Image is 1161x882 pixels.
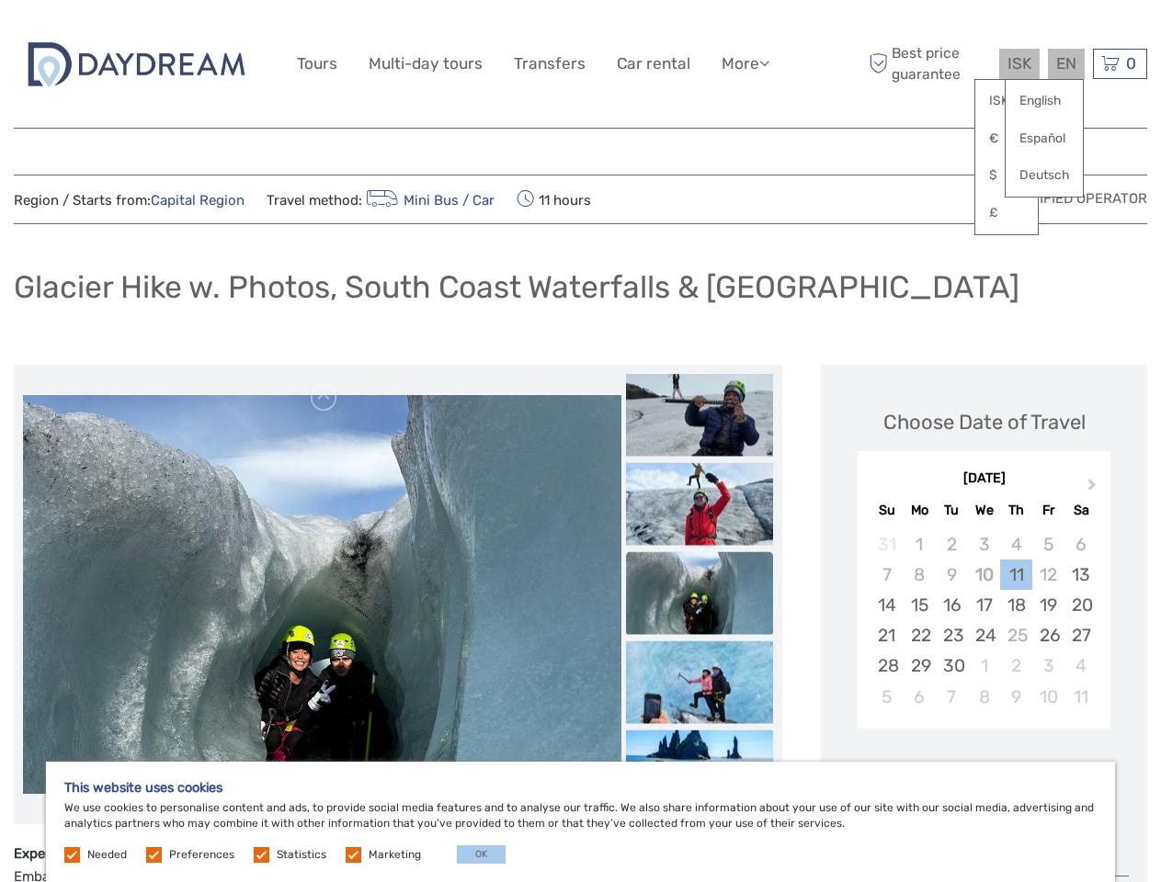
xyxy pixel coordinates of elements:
a: $ [975,159,1038,192]
a: Multi-day tours [369,51,483,77]
span: ISK [1007,54,1031,73]
div: Sa [1064,498,1097,523]
img: f4b184b68c6044ebb348423918316fe8_main_slider.jpeg [23,395,621,794]
span: Region / Starts from: [14,191,245,210]
div: Choose Monday, September 22nd, 2025 [904,620,936,650]
div: Choose Wednesday, October 8th, 2025 [968,682,1000,712]
div: Choose Saturday, September 13th, 2025 [1064,560,1097,590]
div: Not available Monday, September 1st, 2025 [904,529,936,560]
div: [DATE] [858,469,1110,489]
div: Not available Sunday, September 7th, 2025 [871,560,903,590]
span: Verified Operator [1013,189,1147,209]
div: Not available Friday, September 5th, 2025 [1032,529,1064,560]
div: Not available Sunday, August 31st, 2025 [871,529,903,560]
button: Next Month [1079,474,1109,503]
a: Car rental [617,51,690,77]
div: Choose Thursday, October 2nd, 2025 [1000,650,1032,681]
div: Choose Sunday, September 21st, 2025 [871,620,903,650]
a: Mini Bus / Car [362,192,495,209]
div: Choose Wednesday, September 24th, 2025 [968,620,1000,650]
div: Mo [904,498,936,523]
button: OK [457,845,506,864]
img: 4e15c62b0be54b6395a1c0bc6c41beac_slider_thumbnail.jpeg [626,729,773,812]
span: Best price guarantee [864,43,995,84]
div: Choose Saturday, October 11th, 2025 [1064,682,1097,712]
a: Deutsch [1006,159,1083,192]
div: month 2025-09 [863,529,1104,712]
div: Choose Thursday, September 11th, 2025 [1000,560,1032,590]
div: EN [1048,49,1085,79]
h5: This website uses cookies [64,780,1097,796]
div: Choose Sunday, October 5th, 2025 [871,682,903,712]
a: Transfers [514,51,586,77]
div: Not available Thursday, September 4th, 2025 [1000,529,1032,560]
img: f4b184b68c6044ebb348423918316fe8_slider_thumbnail.jpeg [626,551,773,634]
div: Choose Tuesday, September 23rd, 2025 [936,620,968,650]
label: Statistics [277,847,326,863]
span: 0 [1123,54,1139,73]
span: 11 hours [517,187,591,212]
label: Needed [87,847,127,863]
div: Choose Tuesday, September 16th, 2025 [936,590,968,620]
div: Not available Tuesday, September 2nd, 2025 [936,529,968,560]
div: Fr [1032,498,1064,523]
div: Choose Friday, October 10th, 2025 [1032,682,1064,712]
div: Choose Friday, October 3rd, 2025 [1032,650,1064,681]
div: Choose Saturday, October 4th, 2025 [1064,650,1097,681]
img: 8cbe14f2619d415e943128f2fdcc1c42_slider_thumbnail.jpeg [626,373,773,456]
span: Travel method: [267,187,495,212]
strong: Experience what it is like to stand on a glacier [14,845,310,862]
div: Choose Tuesday, September 30th, 2025 [936,650,968,681]
img: fd9c87620cd24e15898e181b092bdf94_slider_thumbnail.jpeg [626,462,773,545]
a: Español [1006,122,1083,155]
label: Marketing [369,847,421,863]
div: Not available Wednesday, September 10th, 2025 [968,560,1000,590]
p: We're away right now. Please check back later! [26,32,208,47]
div: Not available Monday, September 8th, 2025 [904,560,936,590]
div: Choose Thursday, October 9th, 2025 [1000,682,1032,712]
div: Not available Saturday, September 6th, 2025 [1064,529,1097,560]
a: € [975,122,1038,155]
a: English [1006,85,1083,118]
div: Choose Friday, September 19th, 2025 [1032,590,1064,620]
div: Choose Monday, September 29th, 2025 [904,650,936,681]
div: Choose Monday, October 6th, 2025 [904,682,936,712]
h1: Glacier Hike w. Photos, South Coast Waterfalls & [GEOGRAPHIC_DATA] [14,268,1019,306]
div: Not available Friday, September 12th, 2025 [1032,560,1064,590]
div: We use cookies to personalise content and ads, to provide social media features and to analyse ou... [46,762,1115,882]
div: Choose Thursday, September 18th, 2025 [1000,590,1032,620]
div: Not available Tuesday, September 9th, 2025 [936,560,968,590]
div: Not available Wednesday, September 3rd, 2025 [968,529,1000,560]
a: ISK [975,85,1038,118]
div: Choose Saturday, September 20th, 2025 [1064,590,1097,620]
div: Tu [936,498,968,523]
div: Choose Wednesday, September 17th, 2025 [968,590,1000,620]
a: £ [975,197,1038,230]
div: Not available Thursday, September 25th, 2025 [1000,620,1032,650]
div: Th [1000,498,1032,523]
div: Su [871,498,903,523]
img: c21cc262306542619d1c25a139e80a56_slider_thumbnail.jpeg [626,640,773,723]
div: Choose Sunday, September 28th, 2025 [871,650,903,681]
label: Preferences [169,847,234,863]
a: More [722,51,769,77]
div: Choose Monday, September 15th, 2025 [904,590,936,620]
img: 2722-c67f3ee1-da3f-448a-ae30-a82a1b1ec634_logo_big.jpg [14,33,258,94]
div: Choose Date of Travel [883,408,1086,436]
div: Choose Friday, September 26th, 2025 [1032,620,1064,650]
a: Tours [297,51,337,77]
button: Open LiveChat chat widget [211,28,233,51]
div: Choose Tuesday, October 7th, 2025 [936,682,968,712]
div: We [968,498,1000,523]
div: Choose Wednesday, October 1st, 2025 [968,650,1000,681]
div: Choose Sunday, September 14th, 2025 [871,590,903,620]
div: Choose Saturday, September 27th, 2025 [1064,620,1097,650]
a: Capital Region [151,192,245,209]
